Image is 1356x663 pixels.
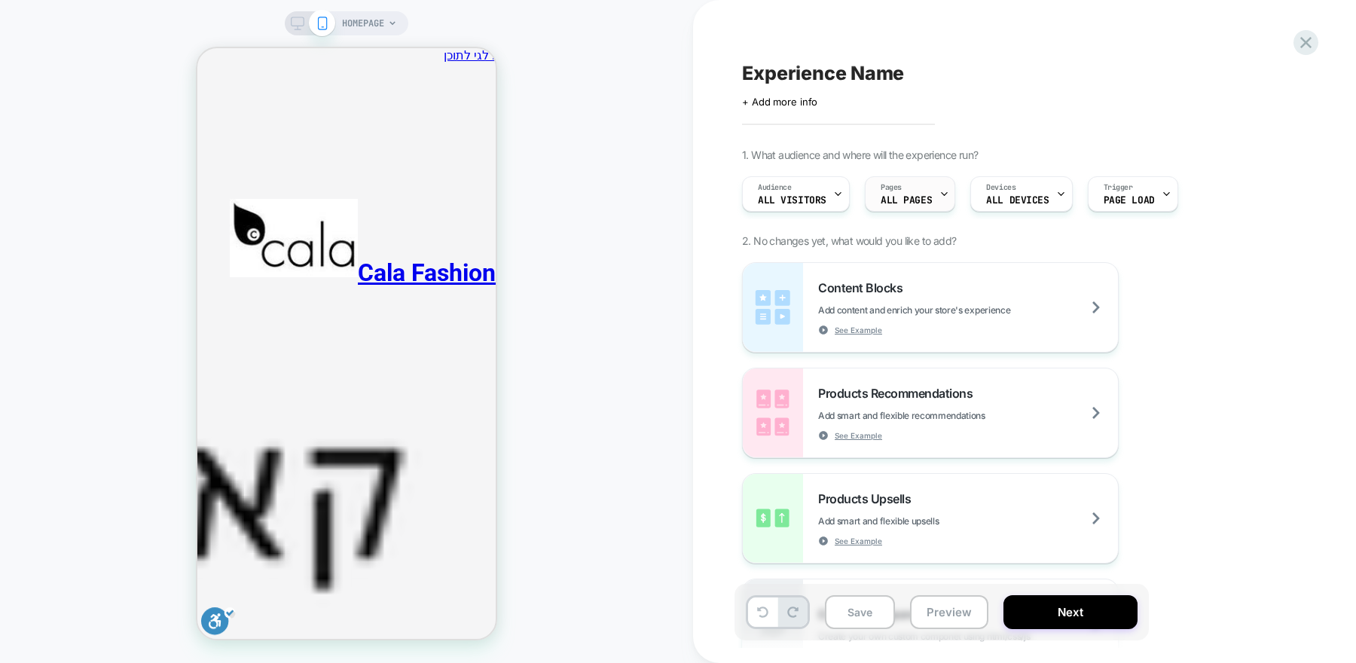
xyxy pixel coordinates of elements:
[835,325,882,335] span: See Example
[818,304,1086,316] span: Add content and enrich your store's experience
[835,430,882,441] span: See Example
[881,182,902,193] span: Pages
[910,595,988,629] button: Preview
[742,148,978,161] span: 1. What audience and where will the experience run?
[818,410,1061,421] span: Add smart and flexible recommendations
[758,182,792,193] span: Audience
[825,595,895,629] button: Save
[835,536,882,546] span: See Example
[986,195,1049,206] span: ALL DEVICES
[342,11,384,35] span: HOMEPAGE
[818,491,918,506] span: Products Upsells
[818,515,1014,527] span: Add smart and flexible upsells
[1104,182,1133,193] span: Trigger
[742,62,904,84] span: Experience Name
[4,559,38,591] button: סרגל נגישות
[742,234,956,247] span: 2. No changes yet, what would you like to add?
[758,195,826,206] span: All Visitors
[818,386,980,401] span: Products Recommendations
[1003,595,1138,629] button: Next
[881,195,932,206] span: ALL PAGES
[1104,195,1155,206] span: Page Load
[742,96,817,108] span: + Add more info
[160,210,298,239] span: Cala Fashion
[986,182,1015,193] span: Devices
[818,280,910,295] span: Content Blocks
